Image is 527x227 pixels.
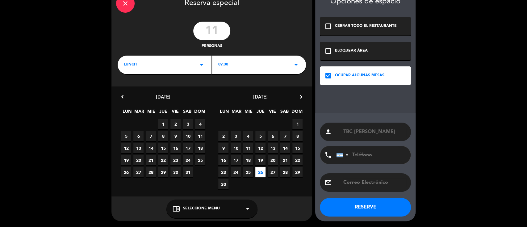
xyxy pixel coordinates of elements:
[320,198,411,216] button: RESERVE
[243,131,253,141] span: 4
[170,108,180,118] span: VIE
[253,94,268,100] span: [DATE]
[231,131,241,141] span: 3
[195,131,205,141] span: 11
[183,143,193,153] span: 17
[133,131,144,141] span: 6
[255,108,266,118] span: JUE
[194,108,204,118] span: DOM
[231,167,241,177] span: 24
[146,167,156,177] span: 28
[183,155,193,165] span: 24
[183,167,193,177] span: 31
[133,155,144,165] span: 20
[195,143,205,153] span: 18
[183,119,193,129] span: 3
[146,108,156,118] span: MIE
[324,179,332,186] i: email
[202,43,222,49] span: personas
[193,22,230,40] input: 0
[243,155,253,165] span: 18
[324,47,332,55] i: check_box_outline_blank
[337,146,351,164] div: Argentina: +54
[158,119,168,129] span: 1
[292,155,303,165] span: 22
[133,167,144,177] span: 27
[280,131,290,141] span: 7
[119,94,126,100] i: chevron_left
[158,131,168,141] span: 8
[218,143,228,153] span: 9
[158,167,168,177] span: 29
[124,62,137,68] span: LUNCH
[158,143,168,153] span: 15
[324,151,332,159] i: phone
[343,128,406,136] input: Nombre
[280,155,290,165] span: 21
[292,119,303,129] span: 1
[292,143,303,153] span: 15
[146,143,156,153] span: 14
[170,143,181,153] span: 16
[255,167,266,177] span: 26
[183,206,220,212] span: Seleccione Menú
[292,131,303,141] span: 8
[243,108,253,118] span: MIE
[280,167,290,177] span: 28
[121,131,131,141] span: 5
[298,94,304,100] i: chevron_right
[336,146,404,164] input: Teléfono
[255,155,266,165] span: 19
[146,155,156,165] span: 21
[170,155,181,165] span: 23
[280,143,290,153] span: 14
[195,119,205,129] span: 4
[335,73,384,79] div: OCUPAR ALGUNAS MESAS
[267,108,278,118] span: VIE
[121,167,131,177] span: 26
[268,155,278,165] span: 20
[255,143,266,153] span: 12
[219,108,229,118] span: LUN
[156,94,170,100] span: [DATE]
[218,167,228,177] span: 23
[170,119,181,129] span: 2
[183,131,193,141] span: 10
[324,72,332,79] i: check_box
[231,108,241,118] span: MAR
[335,23,397,29] div: CERRAR TODO EL RESTAURANTE
[170,167,181,177] span: 30
[292,61,300,69] i: arrow_drop_down
[158,155,168,165] span: 22
[182,108,192,118] span: SAB
[243,167,253,177] span: 25
[231,155,241,165] span: 17
[292,167,303,177] span: 29
[343,178,406,187] input: Correo Electrónico
[335,48,368,54] div: BLOQUEAR ÁREA
[268,131,278,141] span: 6
[146,131,156,141] span: 7
[158,108,168,118] span: JUE
[173,205,180,212] i: chrome_reader_mode
[243,143,253,153] span: 11
[122,108,132,118] span: LUN
[231,143,241,153] span: 10
[134,108,144,118] span: MAR
[218,62,228,68] span: 09:30
[244,205,251,212] i: arrow_drop_down
[218,155,228,165] span: 16
[324,128,332,136] i: person
[324,23,332,30] i: check_box_outline_blank
[218,179,228,189] span: 30
[268,167,278,177] span: 27
[121,143,131,153] span: 12
[133,143,144,153] span: 13
[268,143,278,153] span: 13
[291,108,302,118] span: DOM
[121,155,131,165] span: 19
[255,131,266,141] span: 5
[218,131,228,141] span: 2
[170,131,181,141] span: 9
[279,108,290,118] span: SAB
